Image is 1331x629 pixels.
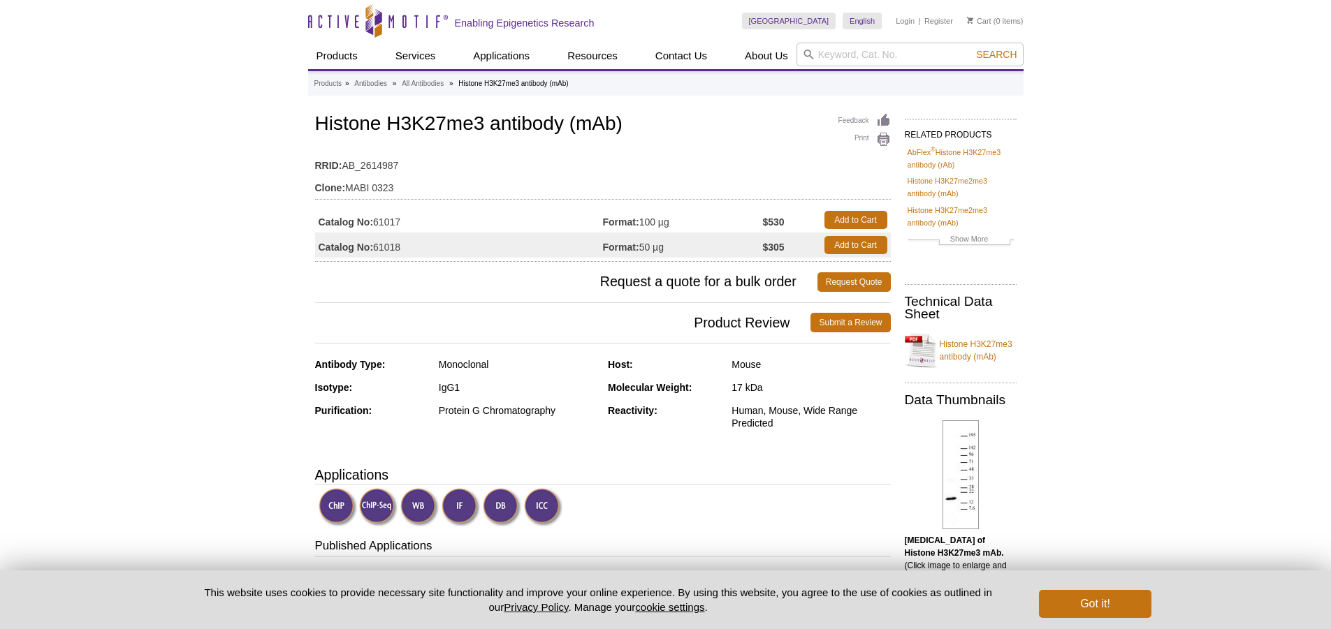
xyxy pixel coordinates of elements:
[524,488,562,526] img: Immunocytochemistry Validated
[315,159,342,172] strong: RRID:
[315,313,811,332] span: Product Review
[455,17,595,29] h2: Enabling Epigenetics Research
[919,13,921,29] li: |
[319,241,374,253] strong: Catalog No:
[824,211,887,229] a: Add to Cart
[315,232,603,258] td: 61018
[824,236,887,254] a: Add to Cart
[345,80,349,87] li: »
[736,43,797,69] a: About Us
[967,17,973,24] img: Your Cart
[314,77,342,90] a: Products
[838,113,891,128] a: Feedback
[319,216,374,228] strong: Catalog No:
[810,313,890,332] a: Submit a Review
[603,216,639,228] strong: Format:
[439,381,597,394] div: IgG1
[608,359,633,370] strong: Host:
[308,43,366,69] a: Products
[387,43,444,69] a: Services
[905,330,1017,371] a: Histone H3K27me3 antibody (mAb)
[647,43,715,69] a: Contact Us
[967,16,991,26] a: Cart
[458,80,568,87] li: Histone H3K27me3 antibody (mAb)
[442,488,480,526] img: Immunofluorescence Validated
[843,13,882,29] a: English
[905,535,1004,558] b: [MEDICAL_DATA] of Histone H3K27me3 mAb.
[603,207,763,232] td: 100 µg
[908,204,1014,229] a: Histone H3K27me2me3 antibody (mAb)
[905,119,1017,144] h2: RELATED PRODUCTS
[359,488,398,526] img: ChIP-Seq Validated
[732,358,890,371] div: Mouse
[762,241,784,253] strong: $305
[603,232,763,258] td: 50 µg
[483,488,521,526] img: Dot Blot Validated
[732,381,890,394] div: 17 kDa
[603,241,639,253] strong: Format:
[742,13,836,29] a: [GEOGRAPHIC_DATA]
[402,77,444,90] a: All Antibodies
[908,232,1014,249] a: Show More
[393,80,397,87] li: »
[838,132,891,147] a: Print
[896,16,915,26] a: Login
[817,272,891,292] a: Request Quote
[608,382,692,393] strong: Molecular Weight:
[449,80,453,87] li: »
[504,601,568,613] a: Privacy Policy
[439,404,597,417] div: Protein G Chromatography
[972,48,1021,61] button: Search
[559,43,626,69] a: Resources
[180,585,1017,614] p: This website uses cookies to provide necessary site functionality and improve your online experie...
[905,295,1017,320] h2: Technical Data Sheet
[315,173,891,195] td: MABI 0323
[315,272,817,292] span: Request a quote for a bulk order
[315,359,386,370] strong: Antibody Type:
[315,182,346,194] strong: Clone:
[908,146,1014,171] a: AbFlex®Histone H3K27me3 antibody (rAb)
[608,405,657,416] strong: Reactivity:
[465,43,538,69] a: Applications
[732,404,890,429] div: Human, Mouse, Wide Range Predicted
[762,216,784,228] strong: $530
[635,601,704,613] button: cookie settings
[976,49,1017,60] span: Search
[905,534,1017,584] p: (Click image to enlarge and see details.)
[315,151,891,173] td: AB_2614987
[319,488,357,526] img: ChIP Validated
[905,394,1017,406] h2: Data Thumbnails
[797,43,1024,66] input: Keyword, Cat. No.
[931,146,936,153] sup: ®
[315,538,891,557] h3: Published Applications
[400,488,439,526] img: Western Blot Validated
[439,358,597,371] div: Monoclonal
[924,16,953,26] a: Register
[1039,590,1151,618] button: Got it!
[315,382,353,393] strong: Isotype:
[354,77,387,90] a: Antibodies
[315,113,891,137] h1: Histone H3K27me3 antibody (mAb)
[315,405,372,416] strong: Purification:
[315,207,603,232] td: 61017
[315,464,891,485] h3: Applications
[943,420,979,529] img: Histone H3K27me3 antibody (mAb) tested by Western blot.
[908,175,1014,200] a: Histone H3K27me2me3 antibody (mAb)
[967,13,1024,29] li: (0 items)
